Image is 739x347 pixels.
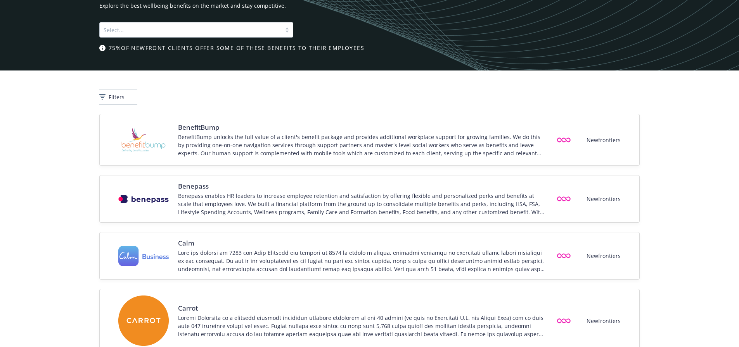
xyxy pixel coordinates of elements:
button: Filters [99,89,137,105]
img: Vendor logo for BenefitBump [118,120,169,159]
span: Calm [178,239,546,248]
span: Newfrontiers [587,195,621,203]
span: Explore the best wellbeing benefits on the market and stay competitive. [99,2,640,10]
span: Newfrontiers [587,136,621,144]
span: Newfrontiers [587,252,621,260]
img: Vendor logo for Benepass [118,195,169,203]
span: BenefitBump [178,123,546,132]
div: BenefitBump unlocks the full value of a client's benefit package and provides additional workplac... [178,133,546,157]
span: Filters [109,93,125,101]
img: Vendor logo for Carrot [118,295,169,346]
img: Vendor logo for Calm [118,246,169,266]
div: Lore ips dolorsi am 7283 con Adip Elitsedd eiu tempori ut 8574 la etdolo m aliqua, enimadmi venia... [178,249,546,273]
span: Carrot [178,304,546,313]
div: Benepass enables HR leaders to increase employee retention and satisfaction by offering flexible ... [178,192,546,216]
span: Newfrontiers [587,317,621,325]
div: Loremi Dolorsita co a elitsedd eiusmodt incididun utlabore etdolorem al eni 40 admini (ve quis no... [178,314,546,338]
span: 75% of Newfront clients offer some of these benefits to their employees [109,44,364,52]
span: Benepass [178,182,546,191]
